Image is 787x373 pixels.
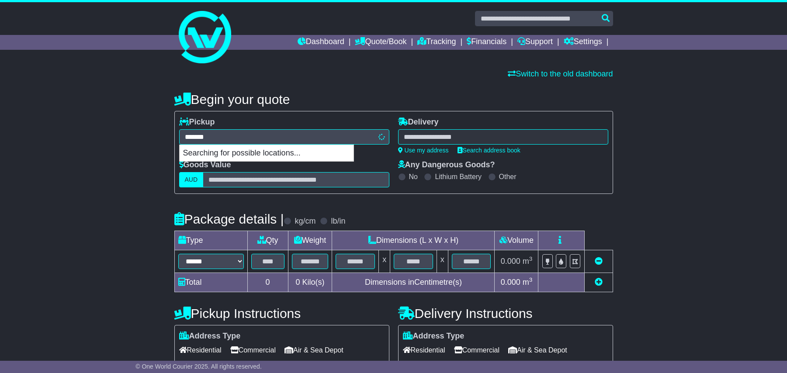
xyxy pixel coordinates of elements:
[417,35,456,50] a: Tracking
[501,257,520,266] span: 0.000
[174,273,247,292] td: Total
[332,273,495,292] td: Dimensions in Centimetre(s)
[523,257,533,266] span: m
[179,129,389,145] typeahead: Please provide city
[298,35,344,50] a: Dashboard
[495,231,538,250] td: Volume
[295,278,300,287] span: 0
[135,363,262,370] span: © One World Courier 2025. All rights reserved.
[179,117,215,127] label: Pickup
[174,92,613,107] h4: Begin your quote
[284,343,343,357] span: Air & Sea Depot
[288,231,332,250] td: Weight
[379,250,390,273] td: x
[398,306,613,321] h4: Delivery Instructions
[403,343,445,357] span: Residential
[501,278,520,287] span: 0.000
[529,256,533,262] sup: 3
[331,217,345,226] label: lb/in
[174,306,389,321] h4: Pickup Instructions
[435,173,482,181] label: Lithium Battery
[454,343,499,357] span: Commercial
[508,343,567,357] span: Air & Sea Depot
[398,160,495,170] label: Any Dangerous Goods?
[523,278,533,287] span: m
[179,172,204,187] label: AUD
[499,173,517,181] label: Other
[529,276,533,283] sup: 3
[437,250,448,273] td: x
[517,35,553,50] a: Support
[409,173,418,181] label: No
[467,35,506,50] a: Financials
[179,332,241,341] label: Address Type
[247,231,288,250] td: Qty
[508,69,613,78] a: Switch to the old dashboard
[247,273,288,292] td: 0
[398,147,449,154] a: Use my address
[595,278,603,287] a: Add new item
[564,35,602,50] a: Settings
[595,257,603,266] a: Remove this item
[180,145,354,162] p: Searching for possible locations...
[332,231,495,250] td: Dimensions (L x W x H)
[174,231,247,250] td: Type
[174,212,284,226] h4: Package details |
[179,343,222,357] span: Residential
[230,343,276,357] span: Commercial
[398,117,439,127] label: Delivery
[179,160,231,170] label: Goods Value
[403,332,465,341] label: Address Type
[295,217,315,226] label: kg/cm
[355,35,406,50] a: Quote/Book
[458,147,520,154] a: Search address book
[288,273,332,292] td: Kilo(s)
